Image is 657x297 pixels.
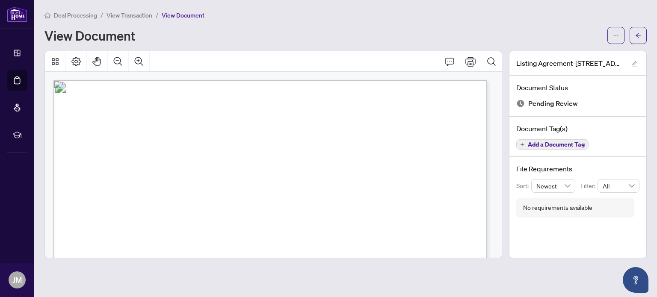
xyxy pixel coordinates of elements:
[528,98,578,109] span: Pending Review
[44,12,50,18] span: home
[613,32,619,38] span: ellipsis
[516,99,525,108] img: Document Status
[536,179,571,192] span: Newest
[523,203,592,212] div: No requirements available
[580,181,598,191] p: Filter:
[635,32,641,38] span: arrow-left
[528,141,585,147] span: Add a Document Tag
[7,6,27,22] img: logo
[516,124,639,134] h4: Document Tag(s)
[516,58,623,68] span: Listing Agreement-[STREET_ADDRESS]pdf
[54,12,97,19] span: Deal Processing
[156,10,158,20] li: /
[516,82,639,93] h4: Document Status
[44,29,135,42] h1: View Document
[631,61,637,67] span: edit
[516,164,639,174] h4: File Requirements
[623,267,648,293] button: Open asap
[603,179,634,192] span: All
[516,139,589,150] button: Add a Document Tag
[162,12,204,19] span: View Document
[520,142,524,147] span: plus
[107,12,152,19] span: View Transaction
[12,274,22,286] span: JM
[516,181,531,191] p: Sort:
[101,10,103,20] li: /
